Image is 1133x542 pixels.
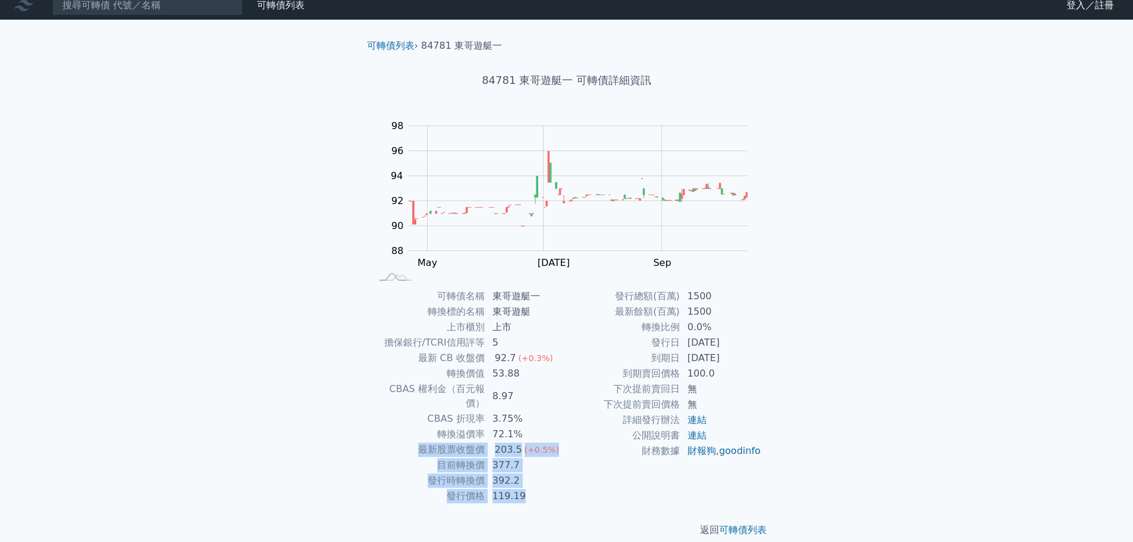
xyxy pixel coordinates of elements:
td: 無 [680,381,762,397]
td: 無 [680,397,762,412]
td: 72.1% [485,427,567,442]
td: 擔保銀行/TCRI信用評等 [372,335,485,350]
td: 東哥遊艇一 [485,289,567,304]
td: 發行總額(百萬) [567,289,680,304]
tspan: 90 [391,220,403,231]
a: 連結 [688,414,707,425]
li: › [367,39,418,53]
a: goodinfo [719,445,761,456]
td: 發行價格 [372,488,485,504]
td: 東哥遊艇 [485,304,567,319]
tspan: Sep [653,257,671,268]
tspan: 98 [391,120,403,131]
td: 到期賣回價格 [567,366,680,381]
h1: 84781 東哥遊艇一 可轉債詳細資訊 [357,72,776,89]
g: Chart [385,120,765,268]
td: 公開說明書 [567,428,680,443]
td: 0.0% [680,319,762,335]
td: 下次提前賣回日 [567,381,680,397]
td: 轉換價值 [372,366,485,381]
td: 377.7 [485,458,567,473]
tspan: 94 [391,170,403,181]
div: 203.5 [492,443,525,457]
td: 53.88 [485,366,567,381]
tspan: 92 [391,195,403,206]
td: 119.19 [485,488,567,504]
td: , [680,443,762,459]
td: 發行日 [567,335,680,350]
td: 3.75% [485,411,567,427]
td: 目前轉換價 [372,458,485,473]
td: 最新餘額(百萬) [567,304,680,319]
td: 財務數據 [567,443,680,459]
a: 可轉債列表 [367,40,415,51]
td: 詳細發行辦法 [567,412,680,428]
div: 92.7 [492,351,519,365]
tspan: May [418,257,437,268]
a: 連結 [688,430,707,441]
tspan: [DATE] [538,257,570,268]
li: 84781 東哥遊艇一 [421,39,502,53]
td: 5 [485,335,567,350]
td: 上市 [485,319,567,335]
span: (+0.3%) [518,353,553,363]
td: 8.97 [485,381,567,411]
a: 可轉債列表 [719,524,767,535]
td: 最新股票收盤價 [372,442,485,458]
td: [DATE] [680,335,762,350]
td: 下次提前賣回價格 [567,397,680,412]
td: 轉換標的名稱 [372,304,485,319]
td: 轉換比例 [567,319,680,335]
td: 1500 [680,304,762,319]
td: 到期日 [567,350,680,366]
td: CBAS 權利金（百元報價） [372,381,485,411]
td: CBAS 折現率 [372,411,485,427]
td: 轉換溢價率 [372,427,485,442]
td: 392.2 [485,473,567,488]
p: 返回 [357,523,776,537]
td: 可轉債名稱 [372,289,485,304]
tspan: 88 [391,245,403,256]
tspan: 96 [391,145,403,156]
span: (+0.5%) [525,445,559,455]
div: 聊天小工具 [1074,485,1133,542]
td: 發行時轉換價 [372,473,485,488]
td: [DATE] [680,350,762,366]
td: 最新 CB 收盤價 [372,350,485,366]
iframe: Chat Widget [1074,485,1133,542]
td: 上市櫃別 [372,319,485,335]
a: 財報狗 [688,445,716,456]
td: 100.0 [680,366,762,381]
td: 1500 [680,289,762,304]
